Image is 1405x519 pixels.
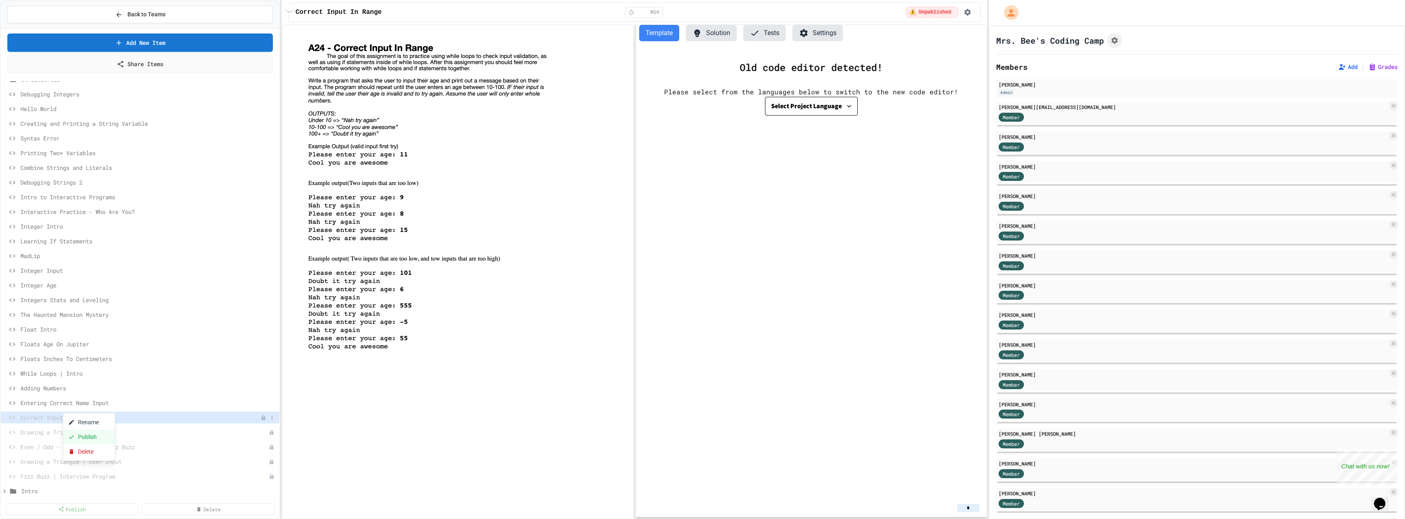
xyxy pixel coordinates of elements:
[63,430,115,444] button: Publish
[63,415,115,430] button: Rename
[63,444,115,459] button: Delete
[1371,486,1397,511] iframe: chat widget
[1337,451,1397,486] iframe: chat widget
